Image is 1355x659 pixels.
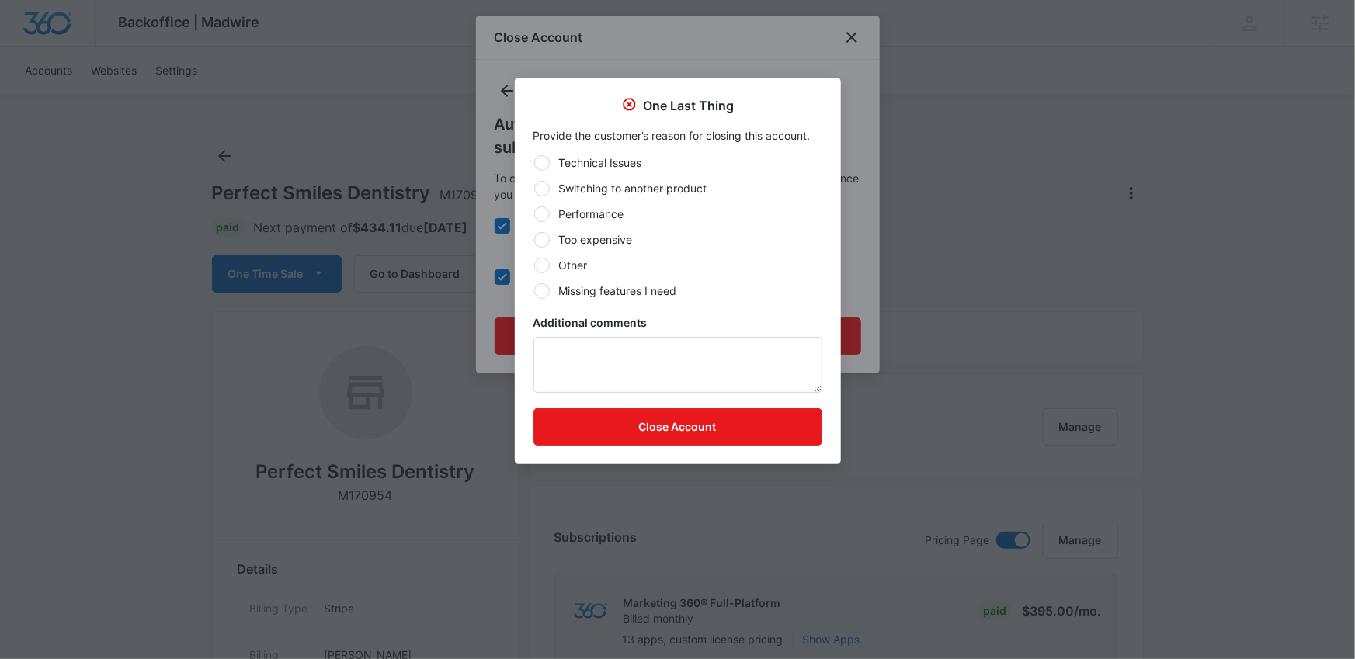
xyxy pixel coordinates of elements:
[644,96,735,115] p: One Last Thing
[533,127,822,144] p: Provide the customer’s reason for closing this account.
[533,206,822,222] label: Performance
[533,314,822,331] label: Additional comments
[533,283,822,299] label: Missing features I need
[533,408,822,446] button: Close Account
[533,231,822,248] label: Too expensive
[533,154,822,171] label: Technical Issues
[533,180,822,196] label: Switching to another product
[533,257,822,273] label: Other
